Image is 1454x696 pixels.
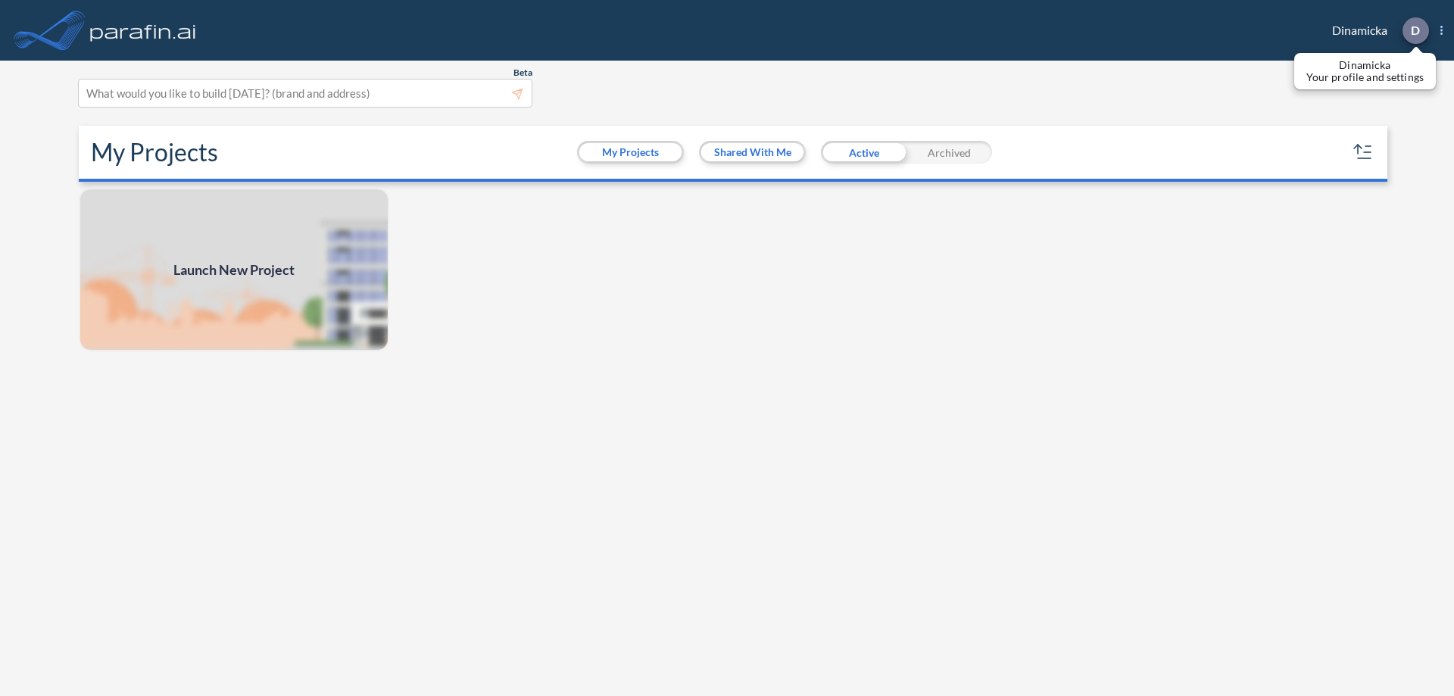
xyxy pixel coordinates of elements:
[1351,140,1375,164] button: sort
[1411,23,1420,37] p: D
[1309,17,1443,44] div: Dinamicka
[906,141,992,164] div: Archived
[821,141,906,164] div: Active
[579,143,682,161] button: My Projects
[1306,59,1424,71] p: Dinamicka
[513,67,532,79] span: Beta
[79,188,389,351] img: add
[1306,71,1424,83] p: Your profile and settings
[701,143,803,161] button: Shared With Me
[79,188,389,351] a: Launch New Project
[91,138,218,167] h2: My Projects
[173,260,295,280] span: Launch New Project
[87,15,199,45] img: logo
